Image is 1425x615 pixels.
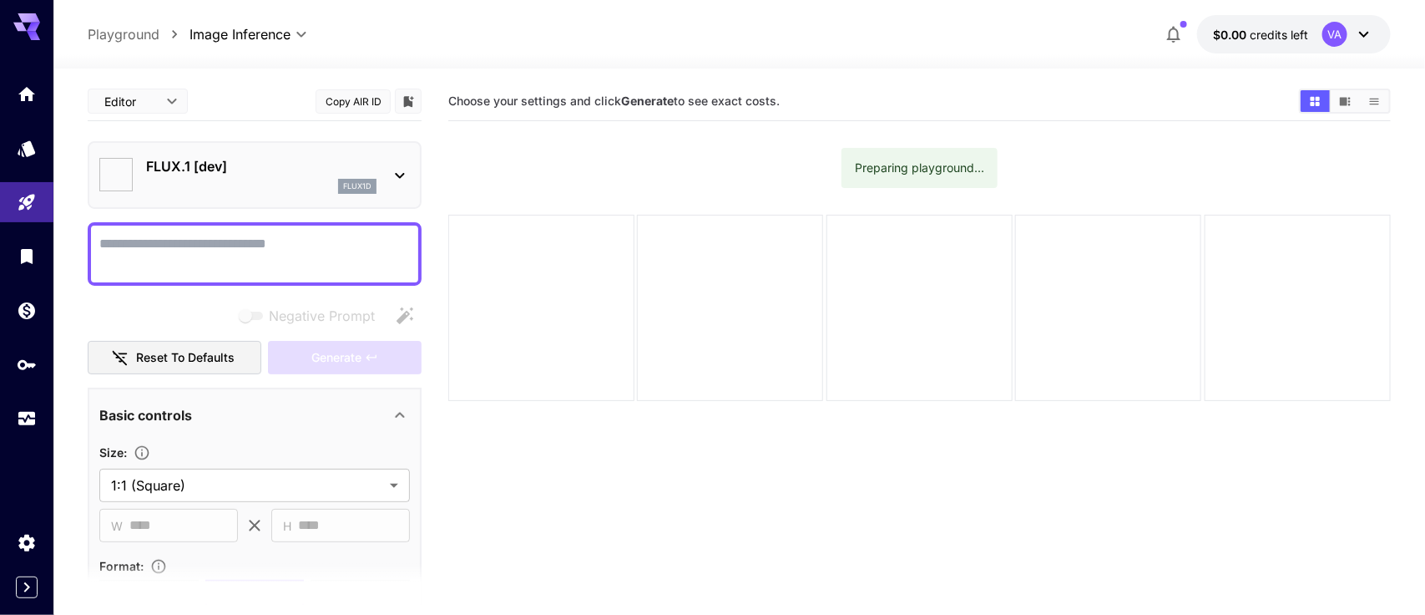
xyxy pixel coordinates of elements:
[621,94,674,108] b: Generate
[88,24,189,44] nav: breadcrumb
[17,409,37,429] div: Usage
[1214,28,1251,42] span: $0.00
[1301,90,1330,112] button: Show media in grid view
[1360,90,1389,112] button: Show media in list view
[111,516,123,536] span: W
[88,24,159,44] a: Playground
[1197,15,1391,53] button: $0.00VA
[99,405,192,425] p: Basic controls
[104,93,156,110] span: Editor
[1251,28,1309,42] span: credits left
[1214,26,1309,43] div: $0.00
[855,153,984,183] div: Preparing playground...
[127,445,157,461] button: Adjust the dimensions of the generated image by specifying its width and height in pixels, or sel...
[111,475,383,496] span: 1:1 (Square)
[1322,22,1347,47] div: VA
[17,138,37,159] div: Models
[17,354,37,375] div: API Keys
[1331,90,1360,112] button: Show media in video view
[99,445,127,460] span: Size :
[316,89,391,114] button: Copy AIR ID
[99,150,410,201] div: FLUX.1 [dev]flux1d
[401,91,416,111] button: Add to library
[17,300,37,321] div: Wallet
[17,246,37,267] div: Library
[99,395,410,435] div: Basic controls
[16,577,38,598] button: Expand sidebar
[269,306,375,326] span: Negative Prompt
[343,180,371,192] p: flux1d
[99,559,144,573] span: Format :
[283,516,291,536] span: H
[146,156,376,176] p: FLUX.1 [dev]
[144,558,174,575] button: Choose the file format for the output image.
[17,532,37,553] div: Settings
[17,192,37,213] div: Playground
[448,94,780,108] span: Choose your settings and click to see exact costs.
[1299,89,1391,114] div: Show media in grid viewShow media in video viewShow media in list view
[235,305,388,326] span: Negative prompts are not compatible with the selected model.
[189,24,291,44] span: Image Inference
[17,84,37,104] div: Home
